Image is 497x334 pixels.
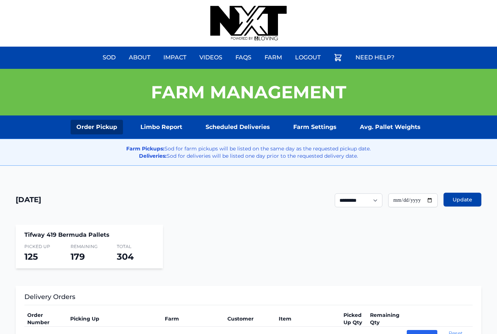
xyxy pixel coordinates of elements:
th: Picked Up Qty [341,311,367,327]
img: nextdaysod.com Logo [210,6,287,41]
a: Limbo Report [135,120,188,134]
h1: [DATE] [16,194,41,205]
a: Scheduled Deliveries [200,120,276,134]
h1: Farm Management [151,83,346,101]
a: Need Help? [351,49,399,66]
a: Avg. Pallet Weights [354,120,426,134]
span: 125 [24,251,38,262]
th: Farm [162,311,224,327]
span: Picked Up [24,244,62,249]
a: Order Pickup [71,120,123,134]
strong: Deliveries: [139,153,167,159]
h3: Delivery Orders [24,292,473,305]
button: Update [444,193,481,207]
th: Picking Up [67,311,162,327]
span: Total [117,244,154,249]
a: Videos [195,49,227,66]
span: 179 [71,251,85,262]
a: Sod [98,49,120,66]
th: Order Number [24,311,67,327]
a: Farm [260,49,286,66]
th: Item [276,311,341,327]
th: Customer [224,311,275,327]
span: Update [453,196,472,203]
h4: Tifway 419 Bermuda Pallets [24,231,154,239]
a: Farm Settings [287,120,342,134]
a: Logout [291,49,325,66]
a: Impact [159,49,191,66]
span: 304 [117,251,134,262]
strong: Farm Pickups: [126,145,164,152]
a: About [124,49,155,66]
span: Remaining [71,244,108,249]
a: FAQs [231,49,256,66]
th: Remaining Qty [367,311,404,327]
